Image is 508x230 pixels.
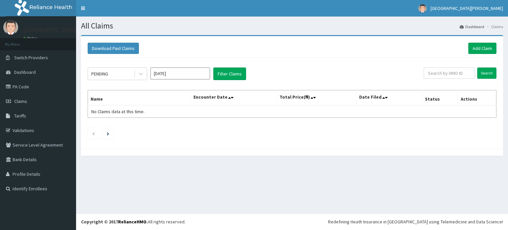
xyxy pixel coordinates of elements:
th: Date Filed [357,90,422,106]
button: Filter Claims [213,68,246,80]
footer: All rights reserved. [76,213,508,230]
a: Dashboard [460,24,484,29]
button: Download Paid Claims [88,43,139,54]
a: Next page [107,130,109,136]
a: Previous page [92,130,95,136]
h1: All Claims [81,22,503,30]
img: User Image [3,20,18,35]
span: Tariffs [14,113,26,119]
a: RelianceHMO [118,219,147,225]
th: Total Price(₦) [277,90,357,106]
span: [GEOGRAPHIC_DATA][PERSON_NAME] [431,5,503,11]
th: Actions [458,90,496,106]
img: User Image [418,4,427,13]
strong: Copyright © 2017 . [81,219,148,225]
th: Encounter Date [191,90,277,106]
span: No Claims data at this time. [91,109,145,115]
li: Claims [485,24,503,29]
a: Add Claim [468,43,496,54]
p: [GEOGRAPHIC_DATA][PERSON_NAME] [23,27,121,33]
input: Search by HMO ID [424,68,475,79]
input: Select Month and Year [150,68,210,79]
span: Claims [14,98,27,104]
span: Dashboard [14,69,36,75]
input: Search [477,68,496,79]
th: Name [88,90,191,106]
a: Online [23,36,39,41]
div: PENDING [91,70,108,77]
span: Switch Providers [14,55,48,61]
div: Redefining Heath Insurance in [GEOGRAPHIC_DATA] using Telemedicine and Data Science! [328,218,503,225]
th: Status [422,90,458,106]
